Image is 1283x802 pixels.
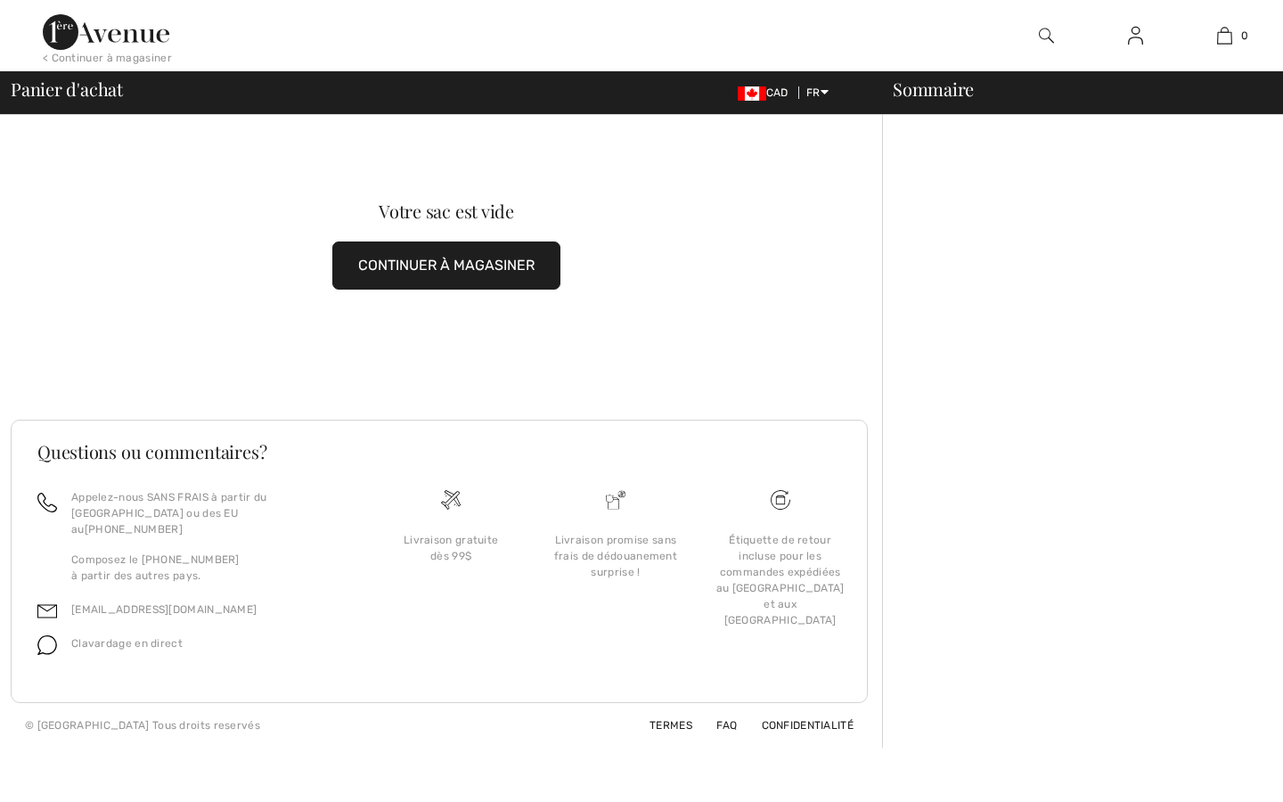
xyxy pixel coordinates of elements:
[871,80,1272,98] div: Sommaire
[85,523,183,536] a: [PHONE_NUMBER]
[71,637,183,650] span: Clavardage en direct
[43,50,172,66] div: < Continuer à magasiner
[71,603,257,616] a: [EMAIL_ADDRESS][DOMAIN_NAME]
[37,493,57,512] img: call
[71,552,347,584] p: Composez le [PHONE_NUMBER] à partir des autres pays.
[43,14,169,50] img: 1ère Avenue
[738,86,796,99] span: CAD
[740,719,854,732] a: Confidentialité
[11,80,123,98] span: Panier d'achat
[25,717,260,733] div: © [GEOGRAPHIC_DATA] Tous droits reservés
[606,490,625,510] img: Livraison promise sans frais de dédouanement surprise&nbsp;!
[37,443,841,461] h3: Questions ou commentaires?
[37,635,57,655] img: chat
[1181,25,1268,46] a: 0
[712,532,848,628] div: Étiquette de retour incluse pour les commandes expédiées au [GEOGRAPHIC_DATA] et aux [GEOGRAPHIC_...
[1114,25,1157,47] a: Se connecter
[695,719,737,732] a: FAQ
[1128,25,1143,46] img: Mes infos
[71,489,347,537] p: Appelez-nous SANS FRAIS à partir du [GEOGRAPHIC_DATA] ou des EU au
[383,532,519,564] div: Livraison gratuite dès 99$
[1241,28,1248,44] span: 0
[548,532,684,580] div: Livraison promise sans frais de dédouanement surprise !
[441,490,461,510] img: Livraison gratuite dès 99$
[37,601,57,621] img: email
[332,241,560,290] button: CONTINUER À MAGASINER
[738,86,766,101] img: Canadian Dollar
[1217,25,1232,46] img: Mon panier
[54,202,838,220] div: Votre sac est vide
[628,719,692,732] a: Termes
[1039,25,1054,46] img: recherche
[771,490,790,510] img: Livraison gratuite dès 99$
[806,86,829,99] span: FR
